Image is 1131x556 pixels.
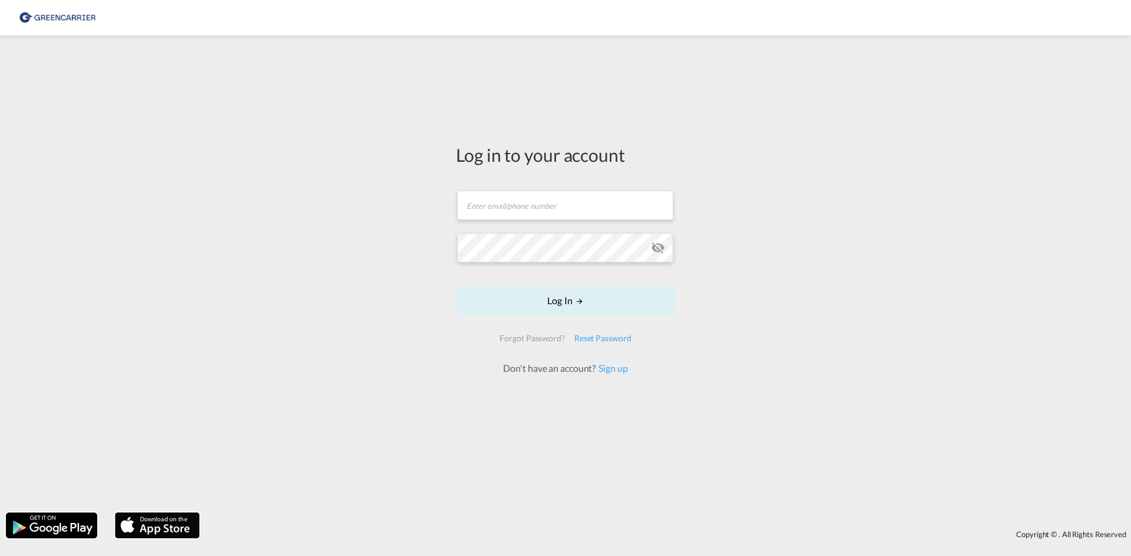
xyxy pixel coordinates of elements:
a: Sign up [596,362,627,374]
div: Copyright © . All Rights Reserved [206,524,1131,544]
button: LOGIN [456,286,675,315]
img: google.png [5,511,98,540]
div: Reset Password [570,328,636,349]
div: Forgot Password? [495,328,569,349]
md-icon: icon-eye-off [651,241,665,255]
img: apple.png [114,511,201,540]
input: Enter email/phone number [457,191,673,220]
div: Log in to your account [456,142,675,167]
img: 8cf206808afe11efa76fcd1e3d746489.png [18,5,97,31]
div: Don't have an account? [490,362,640,375]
